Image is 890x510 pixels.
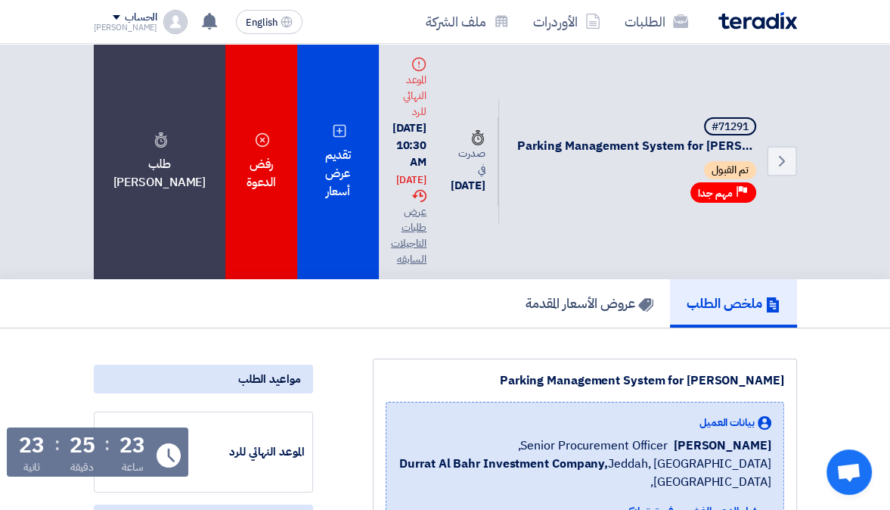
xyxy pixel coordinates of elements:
[125,11,157,24] div: الحساب
[526,294,653,312] h5: عروض الأسعار المقدمة
[699,415,755,431] span: بيانات العميل
[712,122,749,132] div: #71291
[398,455,771,491] span: Jeddah, [GEOGRAPHIC_DATA] ,[GEOGRAPHIC_DATA]
[54,431,60,458] div: :
[670,279,797,328] a: ملخص الطلب
[687,294,780,312] h5: ملخص الطلب
[826,449,872,495] div: Open chat
[517,138,759,154] span: Parking Management System for [PERSON_NAME]
[246,17,278,28] span: English
[517,437,667,455] span: Senior Procurement Officer,
[414,4,521,39] a: ملف الشركة
[451,177,485,194] div: [DATE]
[509,279,670,328] a: عروض الأسعار المقدمة
[297,44,379,279] div: تقديم عرض أسعار
[698,186,733,201] span: مهم جدا
[19,435,45,456] div: 23
[517,117,759,154] h5: Parking Management System for Jawharat Jeddah
[70,435,95,456] div: 25
[612,4,700,39] a: الطلبات
[704,161,756,179] span: تم القبول
[674,437,771,455] span: [PERSON_NAME]
[225,44,296,279] div: رفض الدعوة
[391,188,426,267] div: عرض طلبات التاجيلات السابقه
[391,56,426,120] div: الموعد النهائي للرد
[94,44,226,279] div: طلب [PERSON_NAME]
[163,10,188,34] img: profile_test.png
[521,4,612,39] a: الأوردرات
[119,435,145,456] div: 23
[104,431,110,458] div: :
[451,129,485,177] div: صدرت في
[236,10,302,34] button: English
[94,365,313,393] div: مواعيد الطلب
[386,372,784,390] div: Parking Management System for [PERSON_NAME]
[391,120,426,188] div: [DATE] 10:30 AM
[718,12,797,30] img: Teradix logo
[94,23,158,32] div: [PERSON_NAME]
[399,455,608,473] b: Durrat Al Bahr Investment Company,
[122,459,144,475] div: ساعة
[23,459,41,475] div: ثانية
[191,443,305,461] div: الموعد النهائي للرد
[396,173,426,188] div: [DATE]
[70,459,94,475] div: دقيقة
